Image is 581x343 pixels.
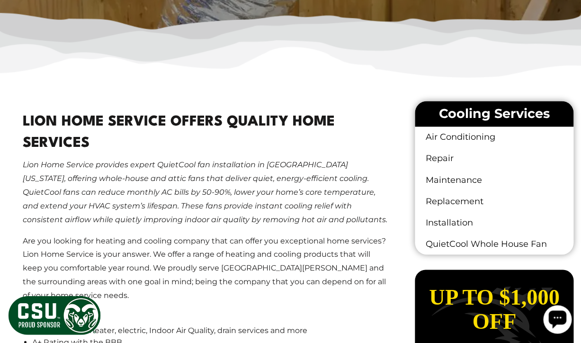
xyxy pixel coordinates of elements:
h2: Lion Home Service Offers Quality Home Services [23,112,389,154]
li: Cooling Services [415,101,573,126]
h5: Depend on us for: [23,310,389,320]
em: Lion Home Service provides expert QuietCool fan installation in [GEOGRAPHIC_DATA][US_STATE], offe... [23,160,387,224]
img: CSU Sponsor Badge [7,295,102,336]
a: Maintenance [415,169,573,190]
a: Repair [415,148,573,169]
p: Are you looking for heating and cooling company that can offer you exceptional home services? Lio... [23,234,389,302]
a: Air Conditioning [415,126,573,148]
span: Up to $1,000 off [429,285,559,333]
a: QuietCool Whole House Fan [415,233,573,254]
a: Replacement [415,190,573,212]
div: Open chat widget [4,4,32,32]
a: Installation [415,212,573,233]
li: We offer water heater, electric, Indoor Air Quality, drain services and more [32,324,389,336]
